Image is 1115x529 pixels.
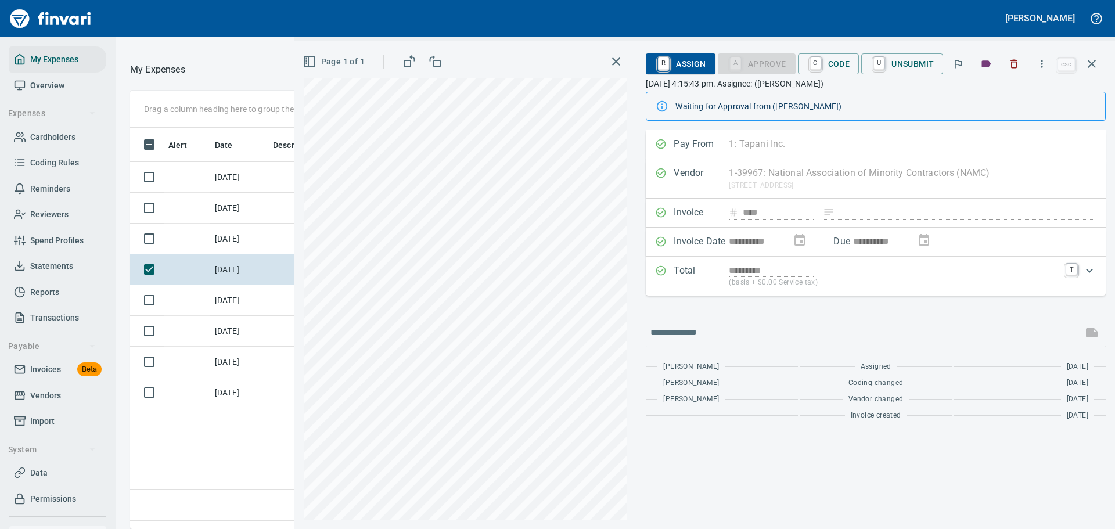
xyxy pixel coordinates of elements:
[9,460,106,486] a: Data
[30,492,76,506] span: Permissions
[851,410,901,422] span: Invoice created
[1067,377,1088,389] span: [DATE]
[9,150,106,176] a: Coding Rules
[3,336,100,357] button: Payable
[1058,58,1075,71] a: esc
[9,305,106,331] a: Transactions
[861,361,891,373] span: Assigned
[646,257,1106,296] div: Expand
[945,51,971,77] button: Flag
[30,233,84,248] span: Spend Profiles
[9,408,106,434] a: Import
[9,201,106,228] a: Reviewers
[168,138,187,152] span: Alert
[210,347,268,377] td: [DATE]
[1005,12,1075,24] h5: [PERSON_NAME]
[646,53,715,74] button: RAssign
[810,57,821,70] a: C
[663,361,719,373] span: [PERSON_NAME]
[9,253,106,279] a: Statements
[1067,394,1088,405] span: [DATE]
[9,486,106,512] a: Permissions
[9,73,106,99] a: Overview
[210,162,268,193] td: [DATE]
[215,138,233,152] span: Date
[7,5,94,33] img: Finvari
[210,285,268,316] td: [DATE]
[30,311,79,325] span: Transactions
[130,63,185,77] nav: breadcrumb
[655,54,706,74] span: Assign
[300,51,369,73] button: Page 1 of 1
[210,254,268,285] td: [DATE]
[3,103,100,124] button: Expenses
[8,442,96,457] span: System
[30,414,55,429] span: Import
[305,55,365,69] span: Page 1 of 1
[663,394,719,405] span: [PERSON_NAME]
[1029,51,1055,77] button: More
[9,357,106,383] a: InvoicesBeta
[144,103,314,115] p: Drag a column heading here to group the table
[1067,410,1088,422] span: [DATE]
[30,207,69,222] span: Reviewers
[1078,319,1106,347] span: This records your message into the invoice and notifies anyone mentioned
[30,259,73,274] span: Statements
[30,466,48,480] span: Data
[30,78,64,93] span: Overview
[871,54,934,74] span: Unsubmit
[8,339,96,354] span: Payable
[9,228,106,254] a: Spend Profiles
[30,182,70,196] span: Reminders
[1067,361,1088,373] span: [DATE]
[9,124,106,150] a: Cardholders
[77,363,102,376] span: Beta
[130,63,185,77] p: My Expenses
[210,377,268,408] td: [DATE]
[1066,264,1077,275] a: T
[729,277,1059,289] p: (basis + $0.00 Service tax)
[675,96,1096,117] div: Waiting for Approval from ([PERSON_NAME])
[9,176,106,202] a: Reminders
[3,439,100,460] button: System
[848,394,904,405] span: Vendor changed
[9,279,106,305] a: Reports
[273,138,332,152] span: Description
[9,383,106,409] a: Vendors
[210,193,268,224] td: [DATE]
[30,362,61,377] span: Invoices
[848,377,904,389] span: Coding changed
[168,138,202,152] span: Alert
[861,53,943,74] button: UUnsubmit
[8,106,96,121] span: Expenses
[646,78,1106,89] p: [DATE] 4:15:43 pm. Assignee: ([PERSON_NAME])
[9,46,106,73] a: My Expenses
[30,130,75,145] span: Cardholders
[273,138,316,152] span: Description
[798,53,859,74] button: CCode
[873,57,884,70] a: U
[718,58,796,68] div: Coding Required
[1055,50,1106,78] span: Close invoice
[30,156,79,170] span: Coding Rules
[973,51,999,77] button: Labels
[210,316,268,347] td: [DATE]
[674,264,729,289] p: Total
[210,224,268,254] td: [DATE]
[1001,51,1027,77] button: Discard
[30,388,61,403] span: Vendors
[663,377,719,389] span: [PERSON_NAME]
[30,52,78,67] span: My Expenses
[807,54,850,74] span: Code
[30,285,59,300] span: Reports
[658,57,669,70] a: R
[1002,9,1078,27] button: [PERSON_NAME]
[215,138,248,152] span: Date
